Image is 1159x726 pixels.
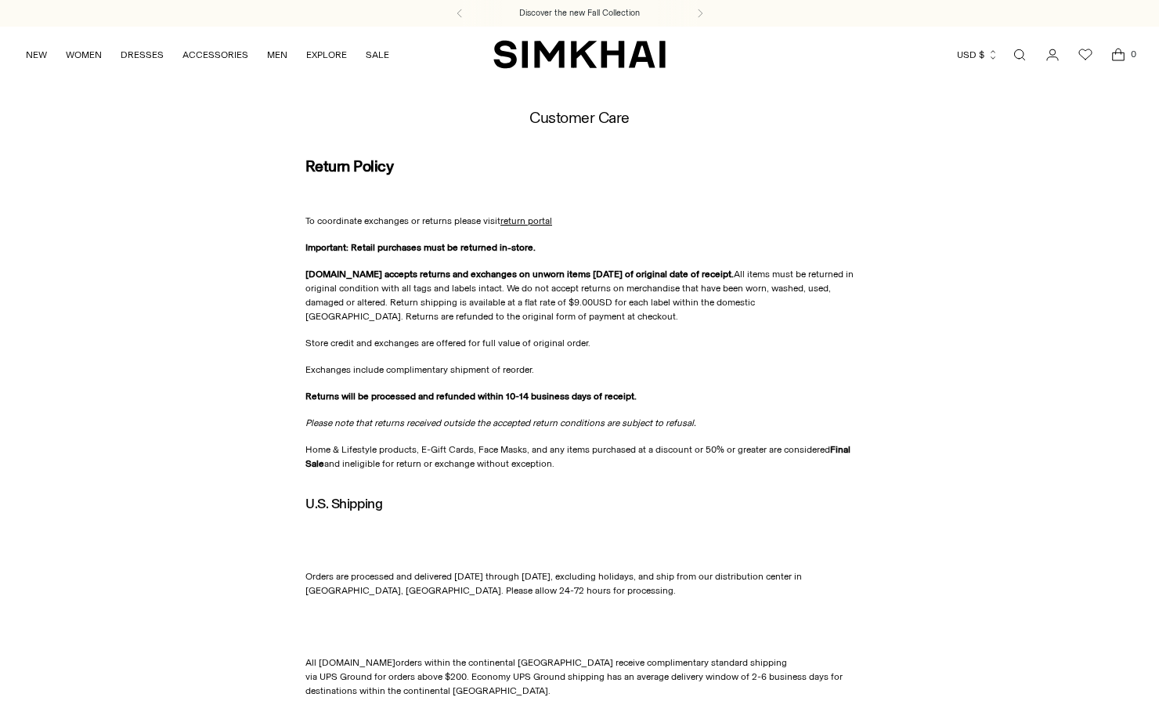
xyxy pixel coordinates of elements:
p: Exchanges include complimentary shipment of reorder. [305,363,854,377]
span: 0 [1126,47,1140,61]
a: NEW [26,38,47,72]
p: All items must be returned in original condition with all tags and labels intact. We do not accep... [305,267,854,323]
a: MEN [267,38,287,72]
a: SALE [366,38,389,72]
div: Orders are processed and delivered [DATE] through [DATE], excluding holidays, and ship from our d... [305,569,854,598]
h1: Customer Care [529,109,630,126]
p: To coordinate exchanges or returns please visit [305,214,854,228]
a: ACCESSORIES [182,38,248,72]
a: Discover the new Fall Collection [519,7,640,20]
a: SIMKHAI [493,39,666,70]
h2: U.S. Shipping [305,496,854,511]
span: [DOMAIN_NAME] [319,657,395,668]
a: Open cart modal [1103,39,1134,70]
p: Store credit and exchanges are offered for full value of original order. [305,336,854,350]
strong: Return Policy [305,157,394,175]
p: Home & Lifestyle products, E-Gift Cards, Face Masks, and any items purchased at a discount or 50%... [305,442,854,471]
a: Open search modal [1004,39,1035,70]
a: WOMEN [66,38,102,72]
a: EXPLORE [306,38,347,72]
button: USD $ [957,38,998,72]
a: Wishlist [1070,39,1101,70]
div: All orders within the continental [GEOGRAPHIC_DATA] receive complimentary standard shipping via U... [305,656,854,698]
a: DRESSES [121,38,164,72]
a: Go to the account page [1037,39,1068,70]
strong: Returns will be processed and refunded within 10-14 business days of receipt. [305,391,637,402]
strong: Important: Retail purchases must be returned in-store. [305,242,536,253]
strong: [DOMAIN_NAME] accepts returns and exchanges on unworn items [DATE] of original date of receipt. [305,269,734,280]
em: Please note that returns received outside the accepted return conditions are subject to refusal. [305,417,696,428]
a: return portal [500,215,552,226]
